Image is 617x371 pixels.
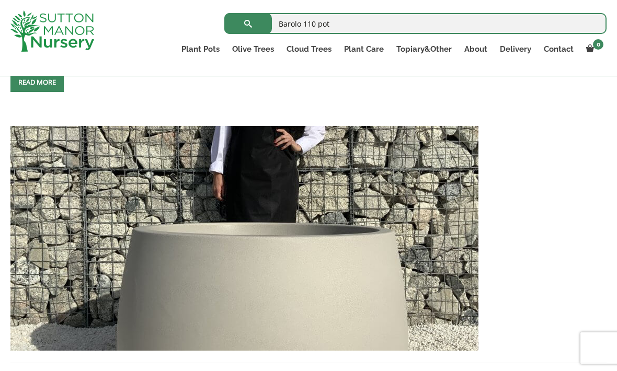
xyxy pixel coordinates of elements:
a: Delivery [494,42,538,56]
a: About [458,42,494,56]
img: The Barolo Pot 110 Colour Champagne - IMG 8142 [10,126,478,351]
a: Topiary&Other [390,42,458,56]
a: 0 [580,42,607,56]
a: Plant Pots [175,42,226,56]
a: Plant Care [338,42,390,56]
a: The Barolo Pot 110 Colour Champagne [10,233,478,242]
a: Cloud Trees [280,42,338,56]
a: Read more [10,72,64,92]
a: Contact [538,42,580,56]
img: logo [10,10,94,52]
a: Olive Trees [226,42,280,56]
span: 0 [593,39,603,50]
input: Search... [224,13,607,34]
